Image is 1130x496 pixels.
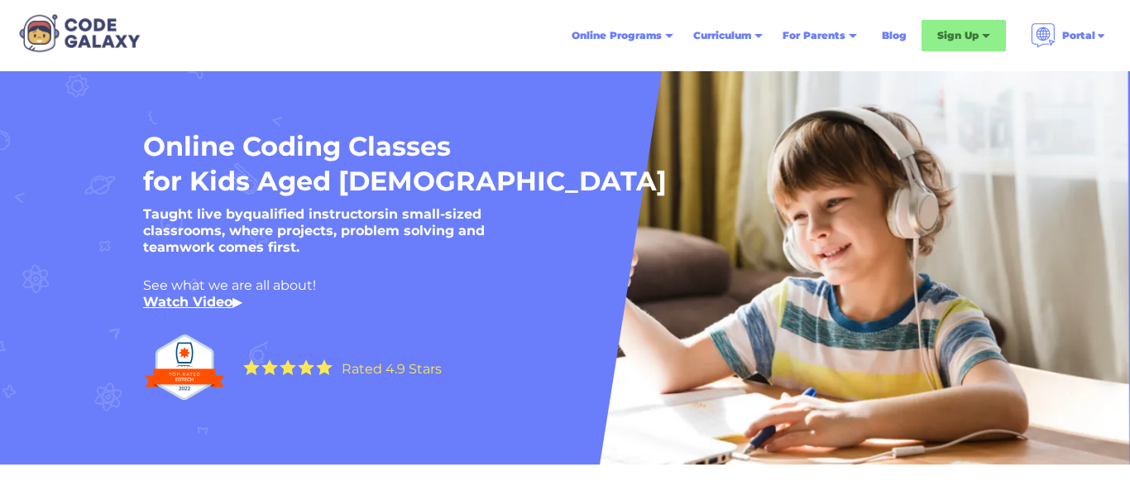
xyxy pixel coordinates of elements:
div: See what we are all about! ‍ ▶ [143,277,937,311]
img: Yellow Star - the Code Galaxy [280,359,296,375]
div: Curriculum [693,27,751,44]
img: Top Rated edtech company [143,327,226,407]
img: Yellow Star - the Code Galaxy [298,359,314,375]
img: Yellow Star - the Code Galaxy [261,359,278,375]
div: Portal [1062,27,1095,44]
div: Sign Up [937,27,979,44]
h1: Online Coding Classes for Kids Aged [DEMOGRAPHIC_DATA] [143,129,858,198]
div: For Parents [783,27,845,44]
strong: qualified instructors [243,206,385,222]
a: Blog [872,21,917,51]
h5: Taught live by in small-sized classrooms, where projects, problem solving and teamwork comes first. [143,206,557,256]
div: Online Programs [572,27,662,44]
img: Yellow Star - the Code Galaxy [243,359,260,375]
img: Yellow Star - the Code Galaxy [316,359,333,375]
div: Rated 4.9 Stars [342,363,442,376]
a: Watch Video [143,294,232,310]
